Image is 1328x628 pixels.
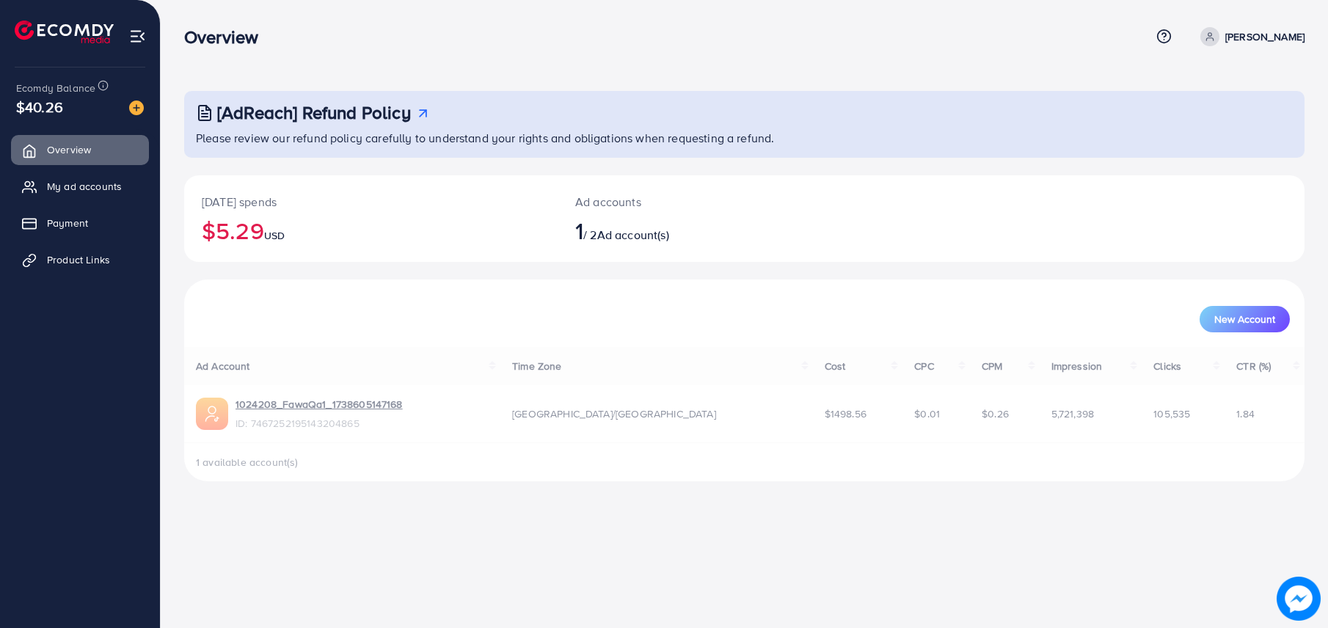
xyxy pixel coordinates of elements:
img: image [129,101,144,115]
span: My ad accounts [47,179,122,194]
span: USD [264,228,285,243]
p: [PERSON_NAME] [1225,28,1305,45]
a: [PERSON_NAME] [1194,27,1305,46]
h2: / 2 [575,216,820,244]
span: 1 [575,213,583,247]
a: Payment [11,208,149,238]
span: Ecomdy Balance [16,81,95,95]
img: logo [15,21,114,43]
h3: Overview [184,26,270,48]
span: Ad account(s) [597,227,669,243]
span: Payment [47,216,88,230]
button: New Account [1200,306,1290,332]
span: New Account [1214,314,1275,324]
a: Product Links [11,245,149,274]
img: image [1277,577,1321,621]
a: Overview [11,135,149,164]
p: [DATE] spends [202,193,540,211]
p: Please review our refund policy carefully to understand your rights and obligations when requesti... [196,129,1296,147]
h2: $5.29 [202,216,540,244]
a: My ad accounts [11,172,149,201]
span: Product Links [47,252,110,267]
h3: [AdReach] Refund Policy [217,102,411,123]
p: Ad accounts [575,193,820,211]
img: menu [129,28,146,45]
span: $40.26 [16,96,63,117]
span: Overview [47,142,91,157]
